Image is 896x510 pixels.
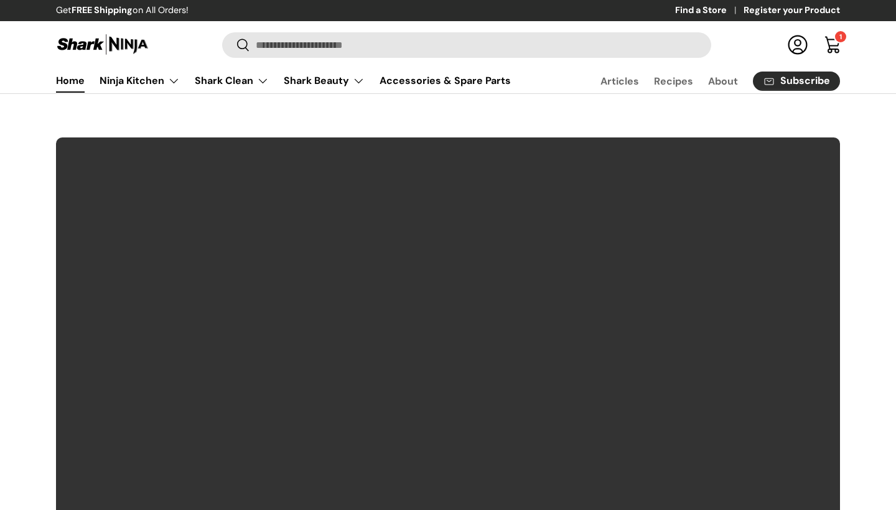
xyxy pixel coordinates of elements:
[380,68,511,93] a: Accessories & Spare Parts
[187,68,276,93] summary: Shark Clean
[571,68,840,93] nav: Secondary
[92,68,187,93] summary: Ninja Kitchen
[744,4,840,17] a: Register your Product
[56,68,85,93] a: Home
[195,68,269,93] a: Shark Clean
[56,4,189,17] p: Get on All Orders!
[675,4,744,17] a: Find a Store
[276,68,372,93] summary: Shark Beauty
[56,68,511,93] nav: Primary
[600,69,639,93] a: Articles
[654,69,693,93] a: Recipes
[56,32,149,57] img: Shark Ninja Philippines
[100,68,180,93] a: Ninja Kitchen
[839,32,842,41] span: 1
[780,76,830,86] span: Subscribe
[708,69,738,93] a: About
[753,72,840,91] a: Subscribe
[72,4,133,16] strong: FREE Shipping
[284,68,365,93] a: Shark Beauty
